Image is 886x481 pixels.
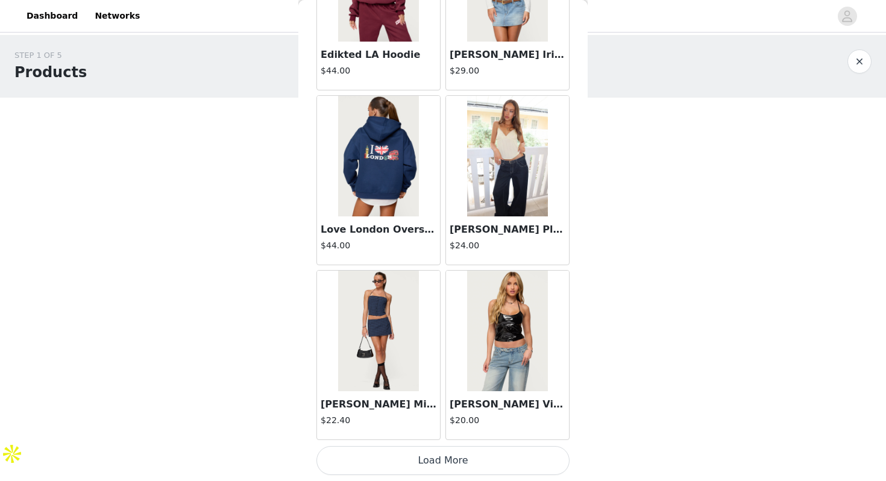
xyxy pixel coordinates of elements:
h4: $22.40 [321,414,436,427]
h3: [PERSON_NAME] Iridescent Button Up Shirt [450,48,565,62]
h4: $24.00 [450,239,565,252]
h1: Products [14,61,87,83]
h3: Edikted LA Hoodie [321,48,436,62]
h4: $20.00 [450,414,565,427]
h3: [PERSON_NAME] Mini Skort [321,397,436,412]
a: Networks [87,2,147,30]
h3: Love London Oversized Hoodie [321,222,436,237]
div: avatar [841,7,853,26]
h3: [PERSON_NAME] Vinyl Halter Top [450,397,565,412]
img: Winsley Gingham Mini Skort [338,271,418,391]
h4: $44.00 [321,239,436,252]
img: Love London Oversized Hoodie [338,96,418,216]
h3: [PERSON_NAME] Pleated Babydoll Top [450,222,565,237]
img: Vikki Vinyl Halter Top [467,271,547,391]
a: Dashboard [19,2,85,30]
h4: $29.00 [450,64,565,77]
img: Rhian Lacey Pleated Babydoll Top [467,96,547,216]
div: STEP 1 OF 5 [14,49,87,61]
h4: $44.00 [321,64,436,77]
